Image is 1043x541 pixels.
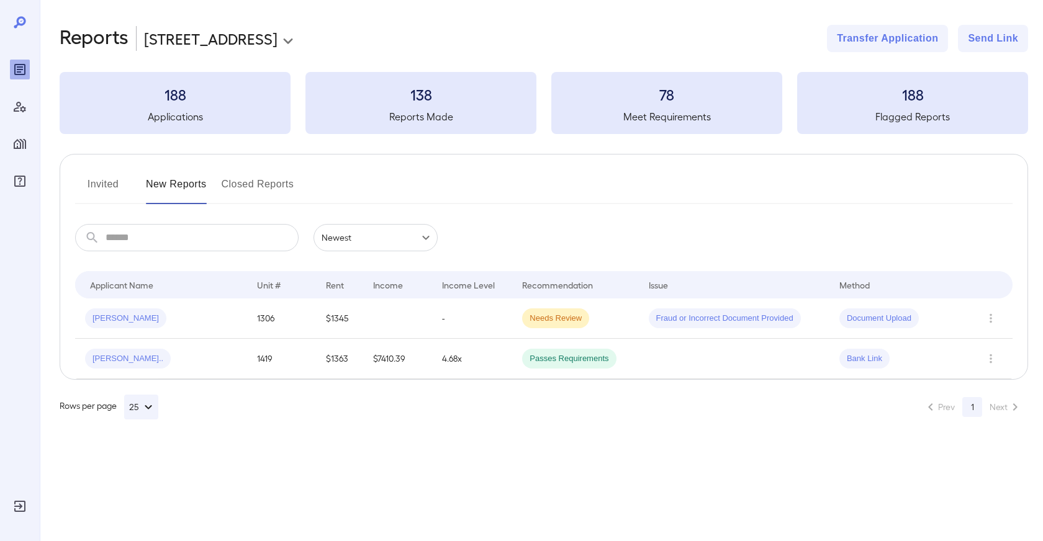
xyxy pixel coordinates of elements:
button: Send Link [958,25,1028,52]
div: Manage Users [10,97,30,117]
div: Method [839,277,870,292]
button: New Reports [146,174,207,204]
div: Rent [326,277,346,292]
td: $1363 [316,339,363,379]
nav: pagination navigation [918,397,1028,417]
h5: Reports Made [305,109,536,124]
div: Reports [10,60,30,79]
td: 4.68x [432,339,513,379]
span: Document Upload [839,313,919,324]
td: - [432,298,513,339]
summary: 188Applications138Reports Made78Meet Requirements188Flagged Reports [60,72,1028,134]
td: 1419 [247,339,316,379]
h5: Applications [60,109,291,124]
td: $7410.39 [363,339,432,379]
h3: 188 [60,84,291,104]
div: Unit # [257,277,281,292]
button: Transfer Application [827,25,948,52]
button: Closed Reports [222,174,294,204]
div: FAQ [10,171,30,191]
p: [STREET_ADDRESS] [144,29,278,48]
span: [PERSON_NAME] [85,313,166,324]
h5: Meet Requirements [551,109,782,124]
div: Newest [314,224,438,251]
h3: 78 [551,84,782,104]
div: Rows per page [60,395,158,419]
div: Manage Properties [10,134,30,154]
h3: 138 [305,84,536,104]
td: 1306 [247,298,316,339]
button: page 1 [962,397,982,417]
span: Needs Review [522,313,589,324]
span: Fraud or Incorrect Document Provided [649,313,801,324]
div: Income [373,277,403,292]
div: Income Level [442,277,495,292]
button: Row Actions [981,349,1001,369]
span: [PERSON_NAME].. [85,353,171,365]
button: Invited [75,174,131,204]
h3: 188 [797,84,1028,104]
div: Applicant Name [90,277,153,292]
button: 25 [124,395,158,419]
h5: Flagged Reports [797,109,1028,124]
h2: Reports [60,25,129,52]
div: Recommendation [522,277,593,292]
td: $1345 [316,298,363,339]
span: Passes Requirements [522,353,616,365]
div: Log Out [10,496,30,516]
button: Row Actions [981,308,1001,328]
span: Bank Link [839,353,890,365]
div: Issue [649,277,669,292]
